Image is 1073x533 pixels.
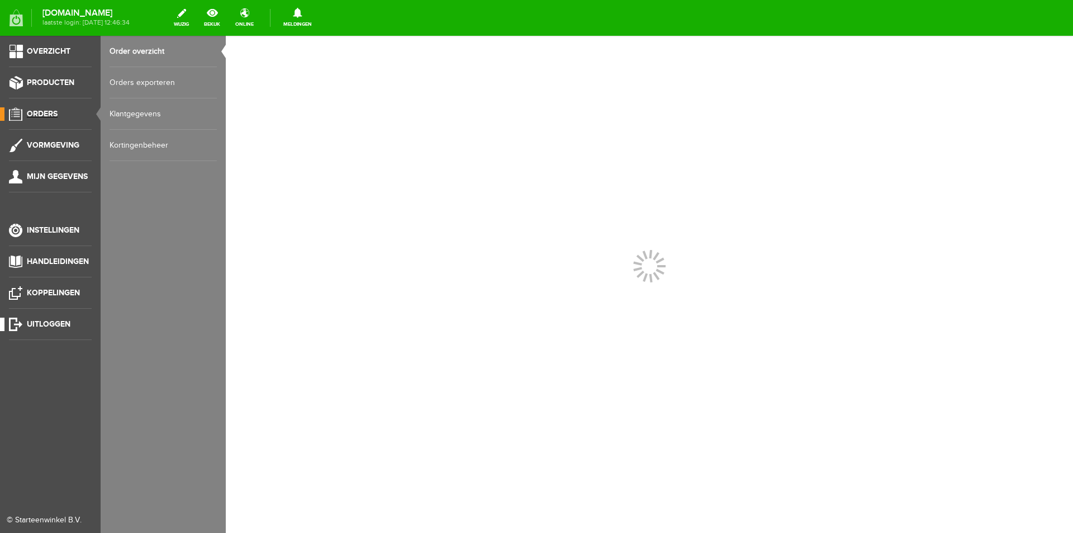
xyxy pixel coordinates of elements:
span: Instellingen [27,225,79,235]
a: online [229,6,260,30]
a: wijzig [167,6,196,30]
span: Handleidingen [27,257,89,266]
span: Overzicht [27,46,70,56]
span: Orders [27,109,58,119]
a: Kortingenbeheer [110,130,217,161]
div: © Starteenwinkel B.V. [7,515,85,526]
span: Koppelingen [27,288,80,298]
a: Klantgegevens [110,98,217,130]
span: Uitloggen [27,319,70,329]
strong: [DOMAIN_NAME] [42,10,130,16]
span: laatste login: [DATE] 12:46:34 [42,20,130,26]
a: bekijk [197,6,227,30]
a: Order overzicht [110,36,217,67]
span: Producten [27,78,74,87]
a: Meldingen [277,6,319,30]
span: Mijn gegevens [27,172,88,181]
a: Orders exporteren [110,67,217,98]
span: Vormgeving [27,140,79,150]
